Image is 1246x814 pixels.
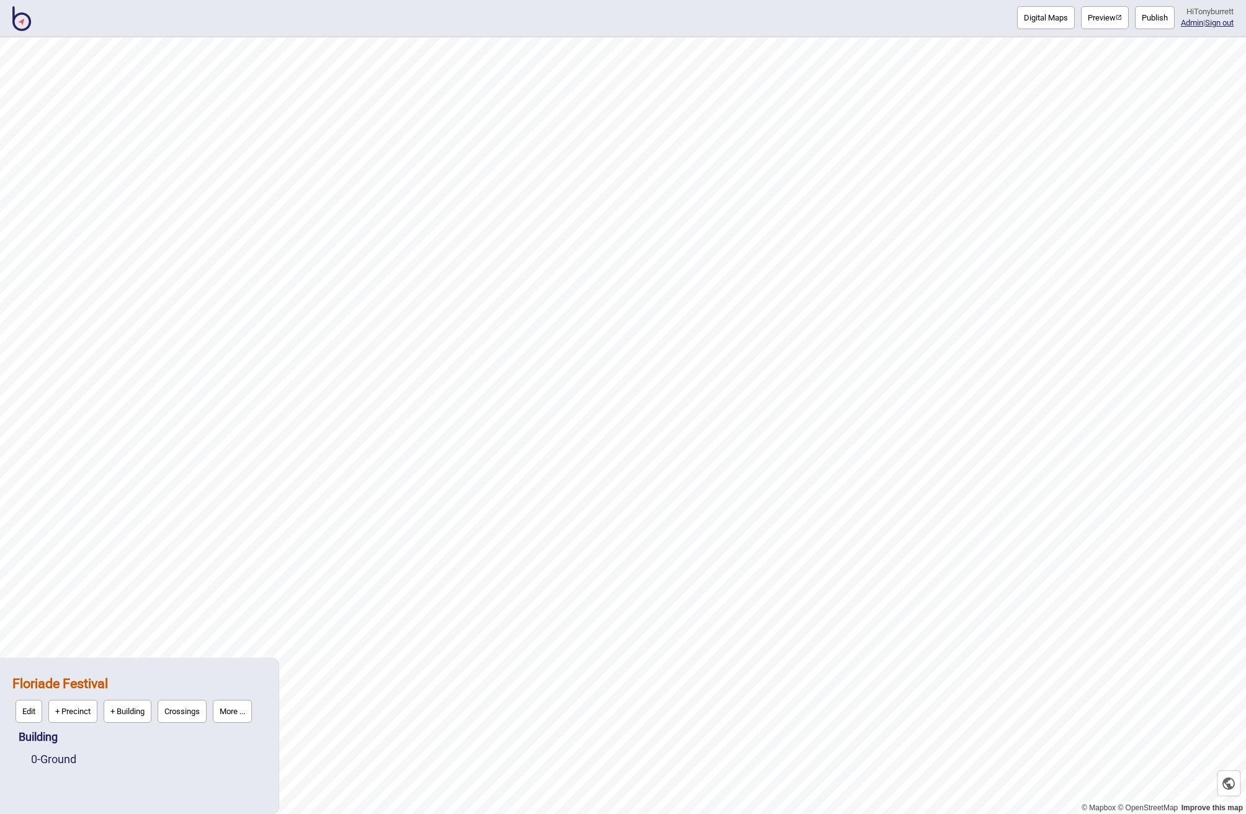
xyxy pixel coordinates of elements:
div: Hi Tonyburrett [1181,6,1234,17]
a: Building [19,730,58,743]
a: Admin [1181,18,1203,27]
a: Edit [12,697,45,726]
button: Crossings [158,700,207,723]
button: Digital Maps [1017,6,1075,29]
a: Map feedback [1181,803,1243,812]
button: Sign out [1205,18,1234,27]
a: Floriade Festival [12,676,108,691]
a: Mapbox [1082,803,1116,812]
button: + Building [104,700,151,723]
button: More ... [213,700,252,723]
div: Floriade Festival [12,670,266,726]
a: Crossings [155,697,210,726]
button: Preview [1081,6,1129,29]
a: OpenStreetMap [1118,803,1178,812]
div: Ground [31,748,266,771]
button: Edit [16,700,42,723]
a: 0-Ground [31,753,76,766]
img: BindiMaps CMS [12,6,31,31]
button: + Precinct [48,700,97,723]
button: Publish [1135,6,1175,29]
span: | [1181,18,1205,27]
img: preview [1116,14,1122,20]
a: More ... [210,697,255,726]
a: Previewpreview [1081,6,1129,29]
